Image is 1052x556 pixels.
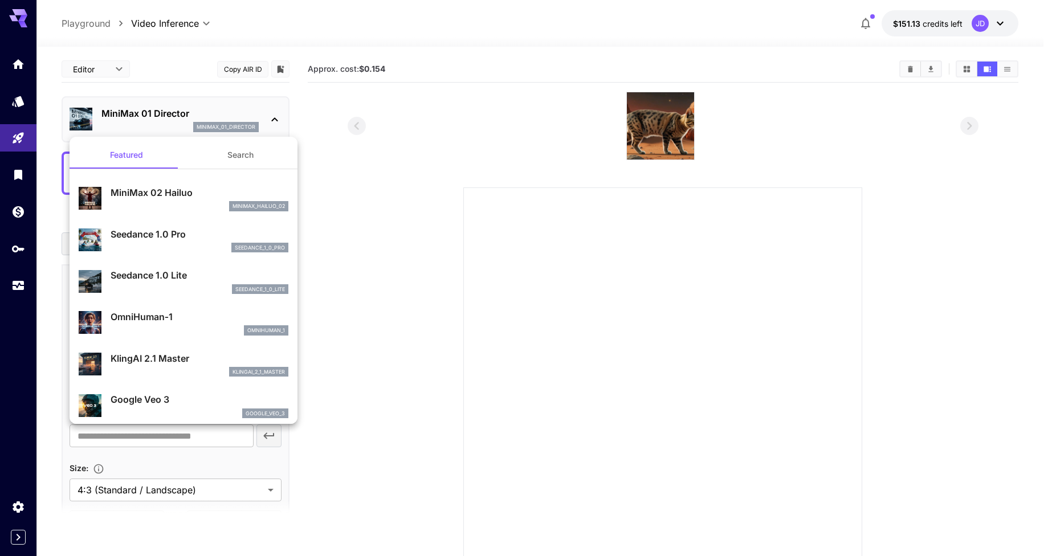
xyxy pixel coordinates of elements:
[111,268,288,282] p: Seedance 1.0 Lite
[246,410,285,418] p: google_veo_3
[247,326,285,334] p: omnihuman_1
[235,285,285,293] p: seedance_1_0_lite
[79,264,288,299] div: Seedance 1.0 Liteseedance_1_0_lite
[233,368,285,376] p: klingai_2_1_master
[111,310,288,324] p: OmniHuman‑1
[111,351,288,365] p: KlingAI 2.1 Master
[70,141,184,169] button: Featured
[111,186,288,199] p: MiniMax 02 Hailuo
[111,393,288,406] p: Google Veo 3
[184,141,297,169] button: Search
[79,181,288,216] div: MiniMax 02 Hailuominimax_hailuo_02
[79,388,288,423] div: Google Veo 3google_veo_3
[79,305,288,340] div: OmniHuman‑1omnihuman_1
[235,244,285,252] p: seedance_1_0_pro
[111,227,288,241] p: Seedance 1.0 Pro
[79,347,288,382] div: KlingAI 2.1 Masterklingai_2_1_master
[79,223,288,257] div: Seedance 1.0 Proseedance_1_0_pro
[233,202,285,210] p: minimax_hailuo_02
